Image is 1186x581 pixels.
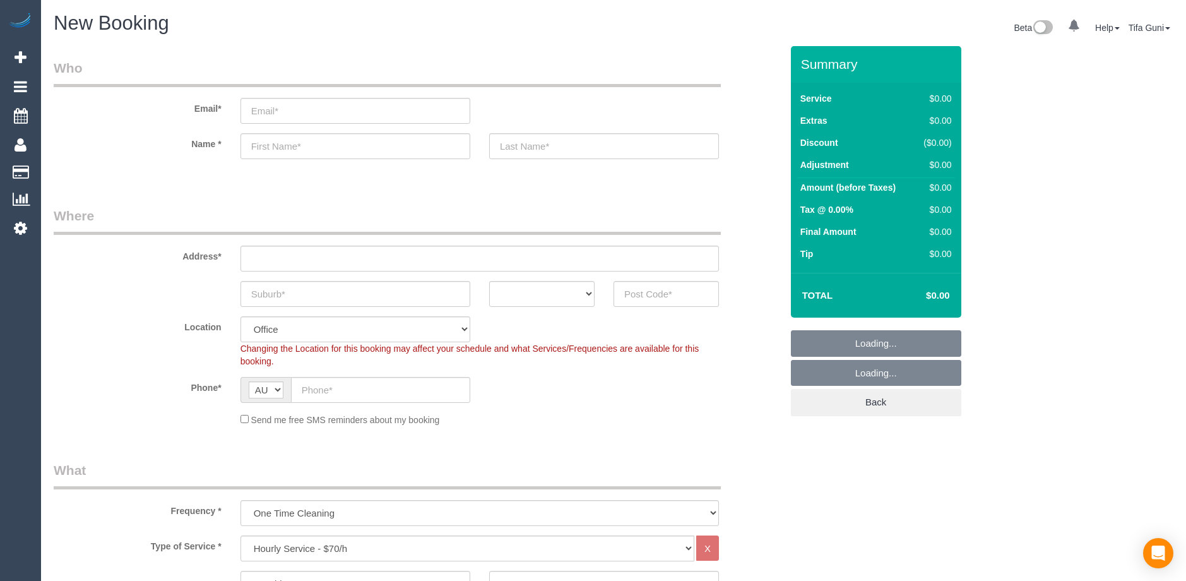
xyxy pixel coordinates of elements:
[1014,23,1053,33] a: Beta
[800,225,857,238] label: Final Amount
[240,133,470,159] input: First Name*
[54,461,721,489] legend: What
[44,316,231,333] label: Location
[44,500,231,517] label: Frequency *
[791,389,961,416] a: Back
[918,181,952,194] div: $0.00
[44,377,231,394] label: Phone*
[44,133,231,150] label: Name *
[614,281,719,307] input: Post Code*
[918,248,952,260] div: $0.00
[1143,538,1173,568] div: Open Intercom Messenger
[54,59,721,87] legend: Who
[489,133,719,159] input: Last Name*
[800,159,849,171] label: Adjustment
[800,92,832,105] label: Service
[291,377,470,403] input: Phone*
[801,57,955,71] h3: Summary
[1032,20,1053,37] img: New interface
[800,136,838,149] label: Discount
[918,203,952,216] div: $0.00
[1095,23,1120,33] a: Help
[251,415,440,425] span: Send me free SMS reminders about my booking
[802,290,833,301] strong: Total
[800,248,814,260] label: Tip
[918,136,952,149] div: ($0.00)
[918,159,952,171] div: $0.00
[918,114,952,127] div: $0.00
[54,12,169,34] span: New Booking
[888,290,949,301] h4: $0.00
[44,98,231,115] label: Email*
[1129,23,1170,33] a: Tifa Guni
[918,225,952,238] div: $0.00
[240,281,470,307] input: Suburb*
[800,114,827,127] label: Extras
[240,344,699,366] span: Changing the Location for this booking may affect your schedule and what Services/Frequencies are...
[240,98,470,124] input: Email*
[54,207,721,235] legend: Where
[918,92,952,105] div: $0.00
[44,246,231,263] label: Address*
[8,13,33,30] img: Automaid Logo
[800,181,896,194] label: Amount (before Taxes)
[44,536,231,553] label: Type of Service *
[800,203,853,216] label: Tax @ 0.00%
